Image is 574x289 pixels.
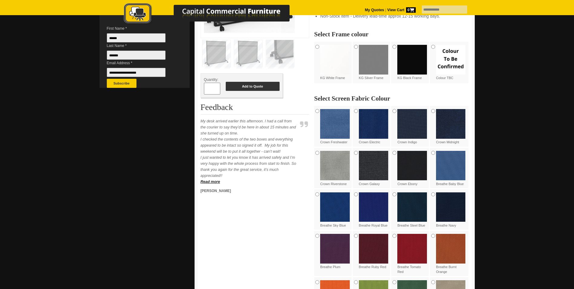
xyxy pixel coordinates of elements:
img: Breathe Plum [320,234,350,264]
img: Crown Galaxy [359,151,389,181]
img: Crown Riverstone [320,151,350,181]
label: Crown Ebony [397,151,427,186]
label: Breathe Sky Blue [320,192,350,228]
label: Crown Riverstone [320,151,350,186]
button: Subscribe [107,79,136,88]
label: Breathe Baby Blue [436,151,466,186]
h2: Feedback [201,103,310,115]
img: Crown Ebony [397,151,427,181]
li: Non-Stock item - Delivery lead-time approx 12-15 working days. [320,13,462,19]
label: Crown Galaxy [359,151,389,186]
img: Crown Electric [359,109,389,139]
label: Crown Indigo [397,109,427,144]
p: [PERSON_NAME] [201,188,297,194]
span: First Name * [107,25,175,32]
img: Crown Indigo [397,109,427,139]
a: Read more [201,180,220,184]
img: Crown Freshwater [320,109,350,139]
label: Breathe Plum [320,234,350,269]
a: My Quotes [365,8,384,12]
label: KG Silver Frame [359,45,389,80]
img: Capital Commercial Furniture Logo [107,3,319,25]
label: Breathe Tomato Red [397,234,427,274]
label: KG Black Frame [397,45,427,80]
span: 0 [406,7,416,13]
label: Crown Electric [359,109,389,144]
img: KG White Frame [320,45,350,75]
span: Quantity: [204,78,218,82]
label: Breathe Royal Blue [359,192,389,228]
img: Breathe Burnt Orange [436,234,466,264]
img: Breathe Ruby Red [359,234,389,264]
img: Breathe Baby Blue [436,151,466,181]
span: Last Name * [107,43,175,49]
strong: View Cart [387,8,416,12]
input: First Name * [107,33,166,42]
input: Email Address * [107,68,166,77]
input: Last Name * [107,51,166,60]
img: Breathe Royal Blue [359,192,389,222]
span: Email Address * [107,60,175,66]
img: Breathe Steel Blue [397,192,427,222]
a: Capital Commercial Furniture Logo [107,3,319,27]
label: KG White Frame [320,45,350,80]
label: Breathe Ruby Red [359,234,389,269]
img: Colour TBC [436,45,466,75]
label: Breathe Burnt Orange [436,234,466,274]
h2: Select Frame colour [314,31,468,37]
h2: Select Screen Fabric Colour [314,95,468,101]
a: View Cart0 [386,8,415,12]
img: Crown Midnight [436,109,466,139]
button: Add to Quote [226,82,280,91]
label: Breathe Navy [436,192,466,228]
p: My desk arrived earlier this afternoon. I had a call from the courier to say they’d be here in ab... [201,118,297,185]
img: KG Silver Frame [359,45,389,75]
label: Crown Freshwater [320,109,350,144]
img: Breathe Tomato Red [397,234,427,264]
label: Colour TBC [436,45,466,80]
img: Breathe Sky Blue [320,192,350,222]
label: Crown Midnight [436,109,466,144]
img: KG Black Frame [397,45,427,75]
img: Breathe Navy [436,192,466,222]
label: Breathe Steel Blue [397,192,427,228]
